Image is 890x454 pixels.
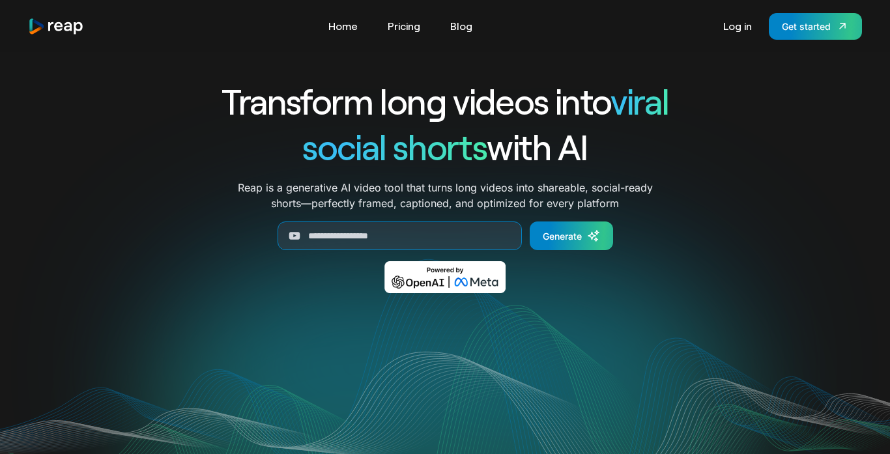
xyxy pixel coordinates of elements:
[174,124,716,169] h1: with AI
[530,221,613,250] a: Generate
[28,18,84,35] a: home
[384,261,506,293] img: Powered by OpenAI & Meta
[717,16,758,36] a: Log in
[174,78,716,124] h1: Transform long videos into
[610,79,668,122] span: viral
[322,16,364,36] a: Home
[543,229,582,243] div: Generate
[769,13,862,40] a: Get started
[174,221,716,250] form: Generate Form
[444,16,479,36] a: Blog
[782,20,831,33] div: Get started
[302,125,487,167] span: social shorts
[238,180,653,211] p: Reap is a generative AI video tool that turns long videos into shareable, social-ready shorts—per...
[381,16,427,36] a: Pricing
[28,18,84,35] img: reap logo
